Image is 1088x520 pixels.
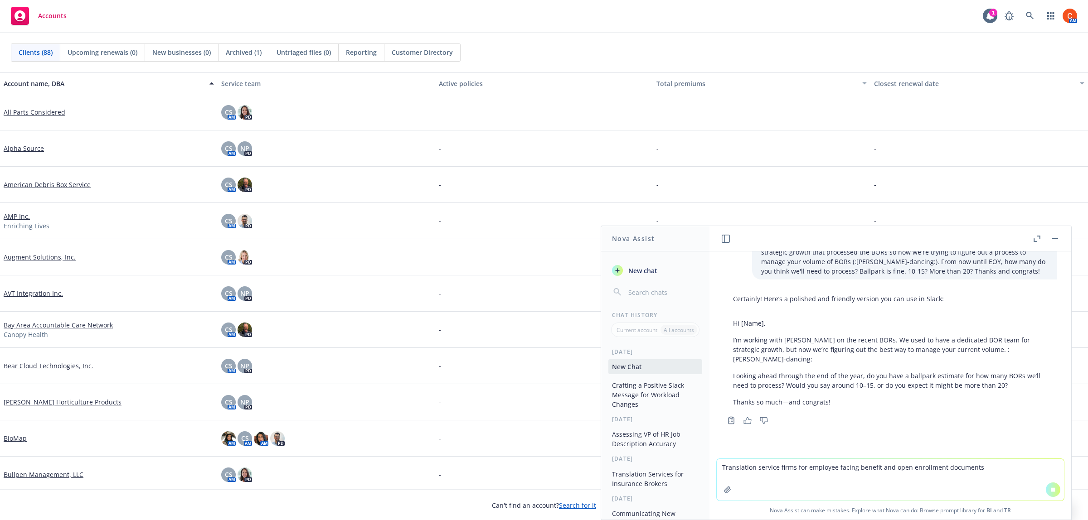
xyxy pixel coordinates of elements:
span: Enriching Lives [4,221,49,231]
a: AVT Integration Inc. [4,289,63,298]
p: Certainly! Here’s a polished and friendly version you can use in Slack: [733,294,1048,303]
div: [DATE] [601,455,709,462]
span: NP [240,397,249,407]
span: - [874,144,876,153]
img: photo [221,431,236,446]
button: Crafting a Positive Slack Message for Workload Changes [608,378,702,412]
span: - [874,180,876,189]
p: Hi [Name], [733,318,1048,328]
a: Switch app [1042,7,1060,25]
a: BI [986,506,992,514]
span: CS [225,252,233,262]
span: Reporting [346,48,377,57]
div: [DATE] [601,495,709,502]
a: Alpha Source [4,144,44,153]
span: Clients (88) [19,48,53,57]
span: - [439,180,441,189]
span: - [656,144,659,153]
span: New businesses (0) [152,48,211,57]
span: - [874,216,876,226]
button: New Chat [608,359,702,374]
span: CS [225,216,233,226]
a: Bear Cloud Technologies, Inc. [4,361,93,371]
svg: Copy to clipboard [727,416,735,424]
p: All accounts [664,326,694,334]
div: [DATE] [601,415,709,423]
span: - [439,144,441,153]
img: photo [254,431,268,446]
h1: Nova Assist [612,234,655,243]
a: Report a Bug [1000,7,1018,25]
p: Thanks so much—and congrats! [733,397,1048,407]
a: American Debris Box Service [4,180,91,189]
button: New chat [608,262,702,279]
button: Translation Services for Insurance Brokers [608,467,702,491]
img: photo [238,178,252,192]
button: Total premiums [653,72,870,94]
span: CS [225,107,233,117]
span: CS [225,361,233,371]
span: Nova Assist can make mistakes. Explore what Nova can do: Browse prompt library for and [713,501,1068,520]
button: Active policies [435,72,653,94]
input: Search chats [627,286,699,299]
span: - [439,325,441,334]
span: - [439,289,441,298]
img: photo [238,250,252,265]
span: Canopy Health [4,330,48,339]
span: - [439,216,441,226]
span: Upcoming renewals (0) [68,48,137,57]
span: - [439,433,441,443]
img: photo [1063,9,1077,23]
div: [DATE] [601,348,709,356]
div: Active policies [439,79,649,88]
div: 1 [989,9,997,17]
a: Augment Solutions, Inc. [4,252,76,262]
span: Untriaged files (0) [277,48,331,57]
img: photo [238,214,252,228]
a: Bullpen Management, LLC [4,470,83,479]
div: Total premiums [656,79,857,88]
div: Account name, DBA [4,79,204,88]
span: - [439,397,441,407]
button: Closest renewal date [870,72,1088,94]
span: NP [240,361,249,371]
a: BioMap [4,433,27,443]
span: Can't find an account? [492,501,596,510]
span: NP [240,144,249,153]
p: Current account [617,326,657,334]
span: - [439,470,441,479]
span: CS [225,325,233,334]
img: photo [238,323,252,337]
a: AMP Inc. [4,212,30,221]
button: Thumbs down [757,414,771,427]
a: Search [1021,7,1039,25]
a: TR [1004,506,1011,514]
span: Accounts [38,12,67,19]
div: Closest renewal date [874,79,1074,88]
span: - [874,107,876,117]
div: Chat History [601,311,709,319]
span: - [439,252,441,262]
p: I’m working with [PERSON_NAME] on the recent BORs. We used to have a dedicated BOR team for strat... [733,335,1048,364]
img: photo [270,431,285,446]
button: Service team [218,72,435,94]
div: Service team [221,79,432,88]
p: Edit - I'm working with [PERSON_NAME] on the recent BORs. We used to have a BOR team for strategi... [761,238,1048,276]
p: Looking ahead through the end of the year, do you have a ballpark estimate for how many BORs we’l... [733,371,1048,390]
span: CS [225,144,233,153]
span: Archived (1) [226,48,262,57]
button: Assessing VP of HR Job Description Accuracy [608,427,702,451]
span: - [656,216,659,226]
span: CS [225,397,233,407]
span: - [439,361,441,371]
span: CS [225,180,233,189]
img: photo [238,467,252,482]
span: - [656,107,659,117]
a: All Parts Considered [4,107,65,117]
a: Bay Area Accountable Care Network [4,320,113,330]
a: Search for it [559,501,596,510]
span: CS [225,289,233,298]
span: NP [240,289,249,298]
span: Customer Directory [392,48,453,57]
a: [PERSON_NAME] Horticulture Products [4,397,121,407]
